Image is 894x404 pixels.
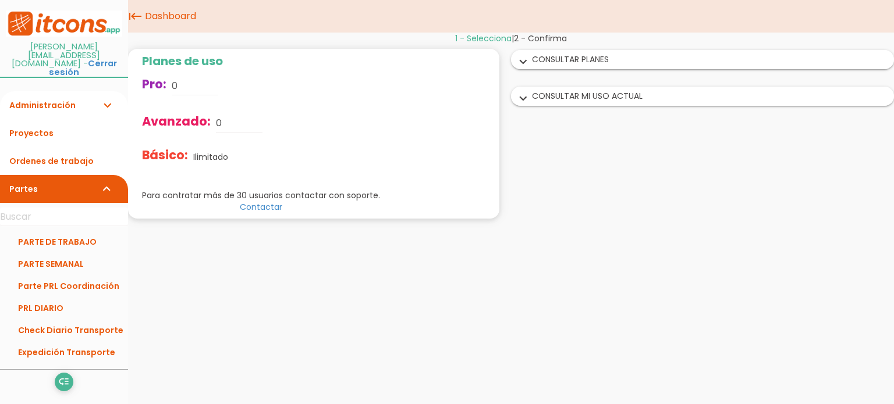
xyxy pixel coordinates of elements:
div: CONSULTAR MI USO ACTUAL [512,87,893,105]
i: expand_more [514,91,533,106]
div: CONSULTAR PLANES [512,51,893,69]
div: | [128,33,894,44]
img: itcons-logo [6,10,122,37]
span: Pro: [142,76,166,92]
span: 2 - Confirma [514,33,567,44]
span: Avanzado: [142,113,211,130]
p: Para contratar más de 30 usuarios contactar con soporte. [142,190,380,201]
a: Contactar [240,201,282,213]
a: Cerrar sesión [49,58,117,78]
i: low_priority [58,373,69,391]
h2: Planes de uso [142,55,380,67]
i: expand_more [514,55,533,70]
span: Básico: [142,146,188,163]
p: Ilimitado [193,151,228,163]
i: expand_more [100,175,114,203]
a: low_priority [55,373,73,391]
i: expand_more [100,91,114,119]
span: 1 - Selecciona [455,33,512,44]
